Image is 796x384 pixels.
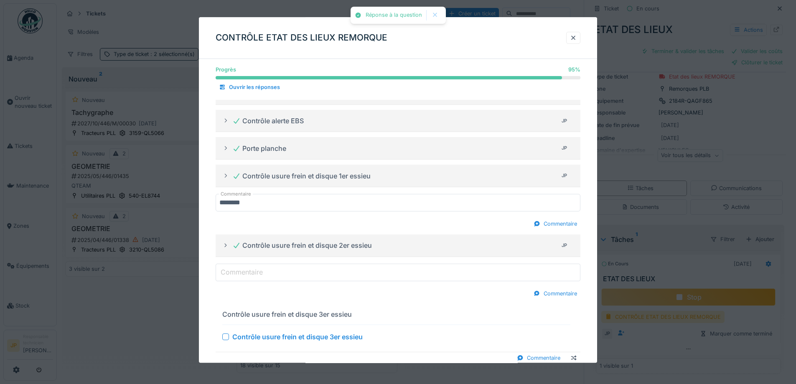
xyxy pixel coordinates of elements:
[219,168,577,183] summary: Contrôle usure frein et disque 1er essieuJP
[216,33,387,43] h3: CONTRÔLE ETAT DES LIEUX REMORQUE
[216,66,236,74] div: Progrès
[366,12,422,19] div: Réponse à la question
[559,142,570,154] div: JP
[219,191,253,198] label: Commentaire
[219,267,264,277] label: Commentaire
[219,308,577,348] summary: Contrôle usure frein et disque 3er essieu Contrôle usure frein et disque 3er essieu
[219,86,577,101] summary: Contrôle trou toitJP
[219,238,577,253] summary: Contrôle usure frein et disque 2er essieuJP
[219,141,577,156] summary: Porte plancheJP
[232,171,371,181] div: Contrôle usure frein et disque 1er essieu
[530,218,580,229] div: Commentaire
[232,143,286,153] div: Porte planche
[216,82,283,93] div: Ouvrir les réponses
[216,76,580,80] progress: 95 %
[568,66,580,74] div: 95 %
[232,241,372,251] div: Contrôle usure frein et disque 2er essieu
[232,116,304,126] div: Contrôle alerte EBS
[530,288,580,299] div: Commentaire
[559,240,570,252] div: JP
[219,113,577,129] summary: Contrôle alerte EBSJP
[514,352,564,364] div: Commentaire
[232,332,363,342] div: Contrôle usure frein et disque 3er essieu
[559,115,570,127] div: JP
[559,170,570,182] div: JP
[222,309,352,319] div: Contrôle usure frein et disque 3er essieu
